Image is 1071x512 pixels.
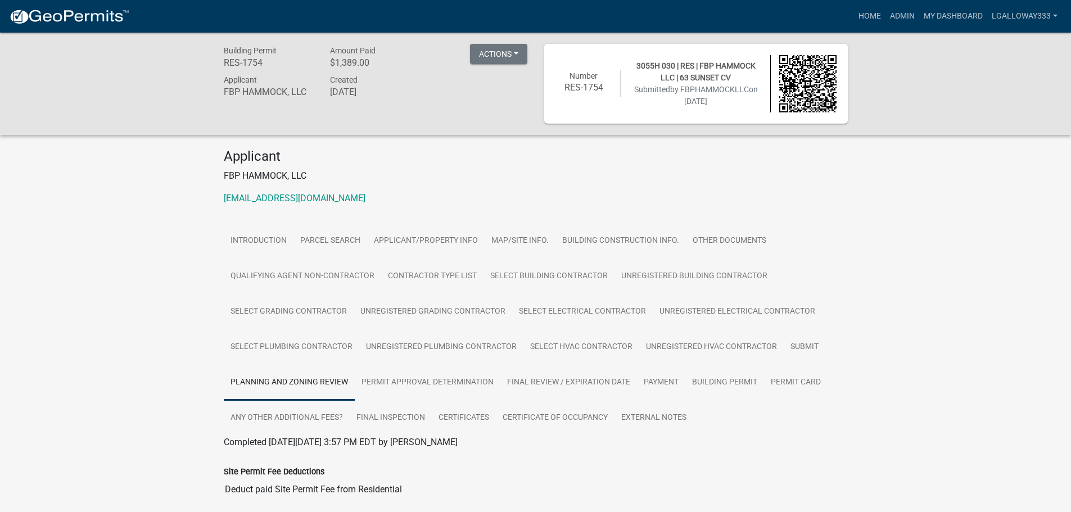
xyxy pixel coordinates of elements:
a: Certificate of Occupancy [496,400,614,436]
a: My Dashboard [919,6,987,27]
a: Unregistered Grading Contractor [354,294,512,330]
a: Unregistered Building Contractor [614,259,774,294]
a: Unregistered Electrical Contractor [653,294,822,330]
a: Building Construction Info. [555,223,686,259]
a: Select Grading Contractor [224,294,354,330]
span: by FBPHAMMOCKLLC [670,85,749,94]
h6: RES-1754 [224,57,314,68]
span: Submitted on [DATE] [634,85,758,106]
span: Number [570,71,598,80]
a: Final Inspection [350,400,432,436]
a: Select Building Contractor [483,259,614,294]
span: 3055H 030 | RES | FBP HAMMOCK LLC | 63 SUNSET CV [636,61,756,82]
a: Planning and Zoning Review [224,365,355,401]
span: Completed [DATE][DATE] 3:57 PM EDT by [PERSON_NAME] [224,437,458,447]
label: Site Permit Fee Deductions [224,468,324,476]
h4: Applicant [224,148,848,165]
a: Contractor Type List [381,259,483,294]
a: Admin [885,6,919,27]
a: lgalloway333 [987,6,1062,27]
a: Select Electrical Contractor [512,294,653,330]
span: Applicant [224,75,257,84]
span: Building Permit [224,46,277,55]
a: Qualifying Agent Non-Contractor [224,259,381,294]
a: Certificates [432,400,496,436]
a: Payment [637,365,685,401]
a: Introduction [224,223,293,259]
a: Map/Site Info. [485,223,555,259]
h6: [DATE] [330,87,420,97]
a: Any other Additional Fees? [224,400,350,436]
a: Parcel search [293,223,367,259]
img: QR code [779,55,837,112]
a: Unregistered Plumbing Contractor [359,329,523,365]
a: Building Permit [685,365,764,401]
span: Amount Paid [330,46,376,55]
a: Select HVAC Contractor [523,329,639,365]
a: Home [854,6,885,27]
a: Other Documents [686,223,773,259]
h6: RES-1754 [555,82,613,93]
a: Unregistered HVAC Contractor [639,329,784,365]
button: Actions [470,44,527,64]
a: External Notes [614,400,693,436]
span: Created [330,75,358,84]
a: Permit Card [764,365,828,401]
a: Final Review / Expiration Date [500,365,637,401]
p: FBP HAMMOCK, LLC [224,169,848,183]
a: Permit Approval Determination [355,365,500,401]
a: Applicant/Property Info [367,223,485,259]
h6: FBP HAMMOCK, LLC [224,87,314,97]
a: Submit [784,329,825,365]
a: [EMAIL_ADDRESS][DOMAIN_NAME] [224,193,365,203]
a: Select Plumbing Contractor [224,329,359,365]
h6: $1,389.00 [330,57,420,68]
